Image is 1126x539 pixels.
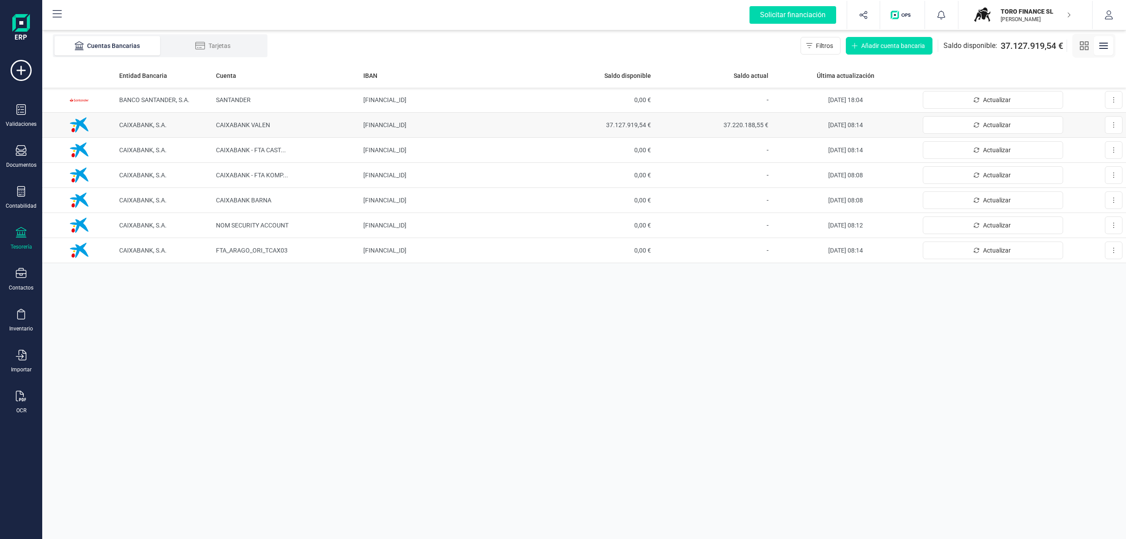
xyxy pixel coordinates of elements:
[72,41,143,50] div: Cuentas Bancarias
[828,121,863,128] span: [DATE] 08:14
[817,71,874,80] span: Última actualización
[178,41,248,50] div: Tarjetas
[983,221,1011,230] span: Actualizar
[360,188,537,213] td: [FINANCIAL_ID]
[11,243,32,250] div: Tesorería
[540,221,651,230] span: 0,00 €
[216,222,289,229] span: NOM SECURITY ACCOUNT
[540,196,651,205] span: 0,00 €
[66,162,92,188] img: Imagen de CAIXABANK, S.A.
[983,196,1011,205] span: Actualizar
[360,113,537,138] td: [FINANCIAL_ID]
[658,170,769,180] p: -
[66,187,92,213] img: Imagen de CAIXABANK, S.A.
[540,146,651,154] span: 0,00 €
[983,146,1011,154] span: Actualizar
[816,41,833,50] span: Filtros
[119,222,167,229] span: CAIXABANK, S.A.
[9,284,33,291] div: Contactos
[658,121,769,129] span: 37.220.188,55 €
[983,246,1011,255] span: Actualizar
[828,222,863,229] span: [DATE] 08:12
[360,88,537,113] td: [FINANCIAL_ID]
[923,216,1063,234] button: Actualizar
[983,121,1011,129] span: Actualizar
[891,11,914,19] img: Logo de OPS
[1001,40,1063,52] span: 37.127.919,54 €
[119,172,167,179] span: CAIXABANK, S.A.
[923,141,1063,159] button: Actualizar
[119,96,190,103] span: BANCO SANTANDER, S.A.
[923,191,1063,209] button: Actualizar
[216,197,271,204] span: CAIXABANK BARNA
[983,171,1011,180] span: Actualizar
[540,95,651,104] span: 0,00 €
[119,147,167,154] span: CAIXABANK, S.A.
[216,172,288,179] span: CAIXABANK - FTA KOMP ...
[658,245,769,256] p: -
[923,91,1063,109] button: Actualizar
[216,96,251,103] span: SANTANDER
[1001,7,1071,16] p: TORO FINANCE SL
[828,96,863,103] span: [DATE] 18:04
[363,71,377,80] span: IBAN
[16,407,26,414] div: OCR
[360,163,537,188] td: [FINANCIAL_ID]
[923,116,1063,134] button: Actualizar
[119,197,167,204] span: CAIXABANK, S.A.
[749,6,836,24] div: Solicitar financiación
[540,171,651,180] span: 0,00 €
[801,37,841,55] button: Filtros
[923,166,1063,184] button: Actualizar
[828,197,863,204] span: [DATE] 08:08
[216,71,236,80] span: Cuenta
[846,37,932,55] button: Añadir cuenta bancaria
[972,5,992,25] img: TO
[828,172,863,179] span: [DATE] 08:08
[658,220,769,231] p: -
[11,366,32,373] div: Importar
[540,121,651,129] span: 37.127.919,54 €
[216,147,286,154] span: CAIXABANK - FTA CAST ...
[119,247,167,254] span: CAIXABANK, S.A.
[658,145,769,155] p: -
[66,137,92,163] img: Imagen de CAIXABANK, S.A.
[360,138,537,163] td: [FINANCIAL_ID]
[885,1,919,29] button: Logo de OPS
[66,237,92,264] img: Imagen de CAIXABANK, S.A.
[360,213,537,238] td: [FINANCIAL_ID]
[6,121,37,128] div: Validaciones
[828,247,863,254] span: [DATE] 08:14
[9,325,33,332] div: Inventario
[66,87,92,113] img: Imagen de BANCO SANTANDER, S.A.
[66,112,92,138] img: Imagen de CAIXABANK, S.A.
[969,1,1082,29] button: TOTORO FINANCE SL[PERSON_NAME]
[6,161,37,169] div: Documentos
[734,71,768,80] span: Saldo actual
[216,247,288,254] span: FTA_ARAGO_ORI_TCAX03
[658,95,769,105] p: -
[658,195,769,205] p: -
[983,95,1011,104] span: Actualizar
[923,242,1063,259] button: Actualizar
[360,238,537,263] td: [FINANCIAL_ID]
[1001,16,1071,23] p: [PERSON_NAME]
[6,202,37,209] div: Contabilidad
[66,212,92,238] img: Imagen de CAIXABANK, S.A.
[119,121,167,128] span: CAIXABANK, S.A.
[119,71,167,80] span: Entidad Bancaria
[604,71,651,80] span: Saldo disponible
[739,1,847,29] button: Solicitar financiación
[540,246,651,255] span: 0,00 €
[943,40,997,51] span: Saldo disponible:
[216,121,270,128] span: CAIXABANK VALEN
[12,14,30,42] img: Logo Finanedi
[861,41,925,50] span: Añadir cuenta bancaria
[828,147,863,154] span: [DATE] 08:14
